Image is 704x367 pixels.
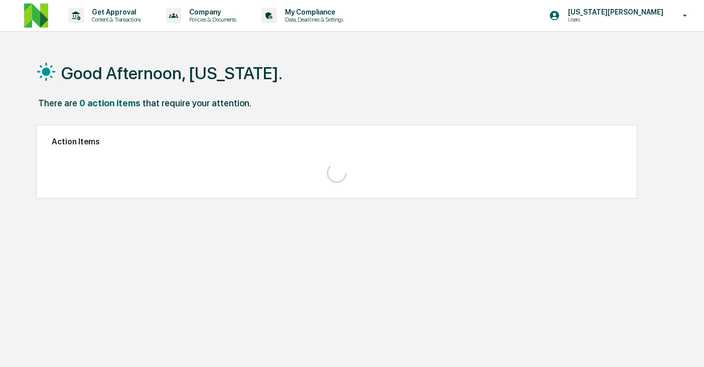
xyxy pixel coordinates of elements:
p: Get Approval [84,8,146,16]
h2: Action Items [52,137,622,146]
p: Users [560,16,658,23]
div: that require your attention. [143,98,251,108]
p: My Compliance [277,8,348,16]
div: There are [38,98,77,108]
p: [US_STATE][PERSON_NAME] [560,8,668,16]
img: logo [24,4,48,28]
p: Company [181,8,241,16]
div: 0 action items [79,98,140,108]
h1: Good Afternoon, [US_STATE]. [61,63,283,83]
p: Content & Transactions [84,16,146,23]
p: Data, Deadlines & Settings [277,16,348,23]
p: Policies & Documents [181,16,241,23]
